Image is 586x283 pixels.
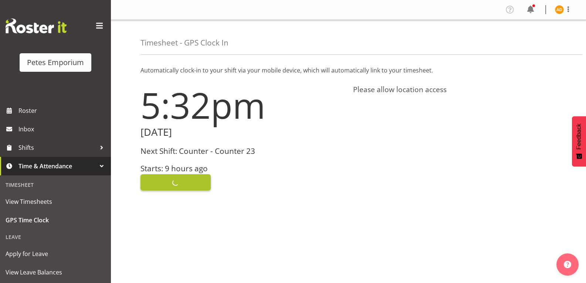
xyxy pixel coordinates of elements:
h3: Next Shift: Counter - Counter 23 [140,147,344,155]
span: Feedback [576,124,582,149]
h4: Please allow location access [353,85,557,94]
a: GPS Time Clock [2,211,109,229]
img: amelia-denz7002.jpg [555,5,564,14]
h3: Starts: 9 hours ago [140,164,344,173]
span: GPS Time Clock [6,215,105,226]
div: Leave [2,229,109,245]
a: View Timesheets [2,192,109,211]
img: help-xxl-2.png [564,261,571,268]
div: Timesheet [2,177,109,192]
a: Apply for Leave [2,245,109,263]
span: Apply for Leave [6,248,105,259]
a: View Leave Balances [2,263,109,282]
p: Automatically clock-in to your shift via your mobile device, which will automatically link to you... [140,66,556,75]
button: Feedback - Show survey [572,116,586,166]
img: Rosterit website logo [6,18,67,33]
div: Petes Emporium [27,57,84,68]
span: Inbox [18,124,107,135]
span: Roster [18,105,107,116]
h4: Timesheet - GPS Clock In [140,38,228,47]
h1: 5:32pm [140,85,344,125]
span: View Leave Balances [6,267,105,278]
span: View Timesheets [6,196,105,207]
h2: [DATE] [140,127,344,138]
span: Time & Attendance [18,161,96,172]
span: Shifts [18,142,96,153]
